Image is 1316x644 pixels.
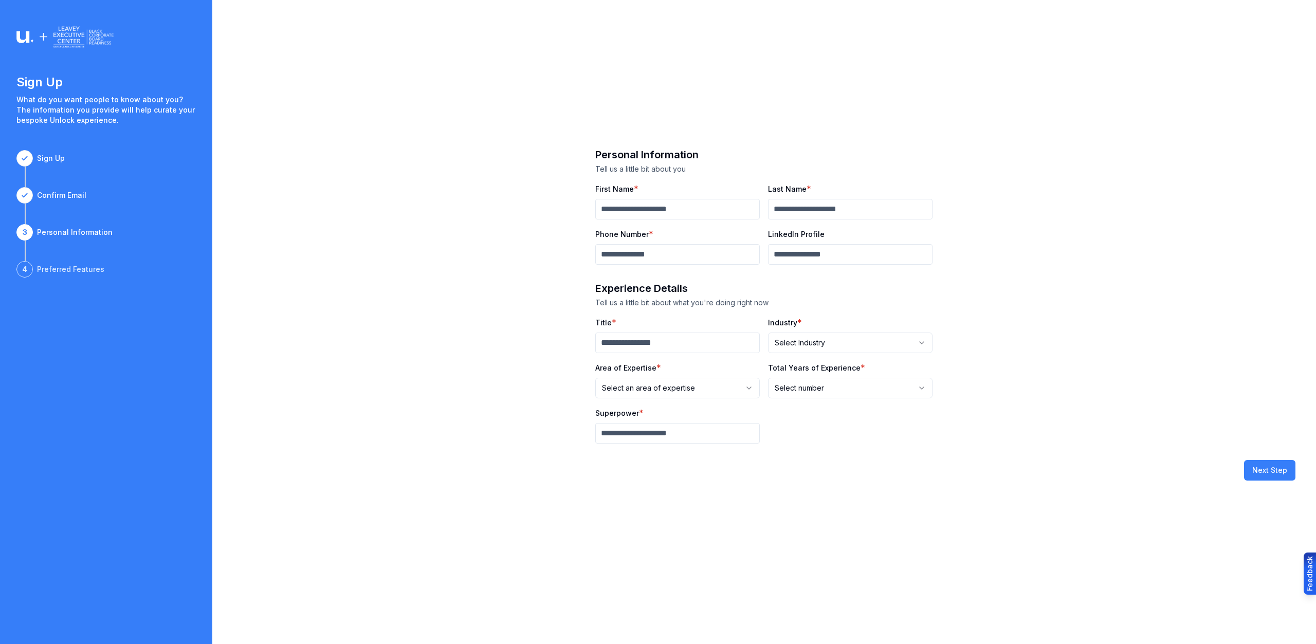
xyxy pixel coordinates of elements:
label: Industry [768,318,797,327]
p: Tell us a little bit about what you're doing right now [595,298,933,308]
div: Feedback [1305,556,1315,591]
label: Phone Number [595,230,649,238]
div: 3 [16,224,33,241]
h1: Sign Up [16,74,196,90]
div: 4 [16,261,33,278]
div: Confirm Email [37,190,86,200]
label: Last Name [768,185,807,193]
div: Sign Up [37,153,65,163]
p: What do you want people to know about you? The information you provide will help curate your besp... [16,95,196,125]
div: Personal Information [37,227,113,237]
label: Superpower [595,409,639,417]
label: Area of Expertise [595,363,656,372]
label: First Name [595,185,634,193]
h2: Experience Details [595,281,933,296]
p: Tell us a little bit about you [595,164,933,174]
h2: Personal Information [595,148,933,162]
button: Provide feedback [1304,553,1316,595]
img: Logo [16,25,114,49]
div: Preferred Features [37,264,104,274]
label: LinkedIn Profile [768,230,825,238]
label: Total Years of Experience [768,363,861,372]
button: Next Step [1244,460,1295,481]
label: Title [595,318,612,327]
